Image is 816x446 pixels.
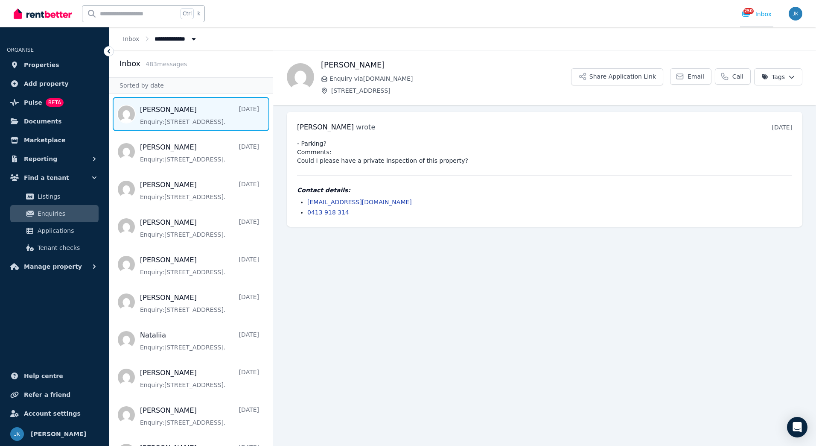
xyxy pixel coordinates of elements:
span: [PERSON_NAME] [297,123,354,131]
span: Enquiry via [DOMAIN_NAME] [329,74,571,83]
span: Find a tenant [24,173,69,183]
a: Tenant checks [10,239,99,256]
button: Manage property [7,258,102,275]
div: Sorted by date [109,77,273,94]
span: wrote [356,123,375,131]
h1: [PERSON_NAME] [321,59,571,71]
h4: Contact details: [297,186,792,194]
span: k [197,10,200,17]
span: [STREET_ADDRESS] [331,86,571,95]
span: Add property [24,79,69,89]
div: Inbox [742,10,772,18]
a: Listings [10,188,99,205]
a: [PERSON_NAME][DATE]Enquiry:[STREET_ADDRESS]. [140,405,259,427]
span: Manage property [24,261,82,272]
span: Help centre [24,371,63,381]
a: [PERSON_NAME][DATE]Enquiry:[STREET_ADDRESS]. [140,105,259,126]
a: [PERSON_NAME][DATE]Enquiry:[STREET_ADDRESS]. [140,293,259,314]
a: Inbox [123,35,139,42]
span: Tags [761,73,785,81]
span: Call [732,72,743,81]
img: Joanna Kunicka [10,427,24,441]
a: Call [715,68,751,85]
a: Email [670,68,711,85]
nav: Breadcrumb [109,27,212,50]
a: Applications [10,222,99,239]
span: Refer a friend [24,390,70,400]
a: [PERSON_NAME][DATE]Enquiry:[STREET_ADDRESS]. [140,368,259,389]
button: Find a tenant [7,169,102,186]
a: [PERSON_NAME][DATE]Enquiry:[STREET_ADDRESS]. [140,255,259,276]
button: Tags [754,68,802,85]
span: Documents [24,116,62,126]
span: Enquiries [38,208,95,219]
span: Email [688,72,704,81]
time: [DATE] [772,124,792,131]
div: Open Intercom Messenger [787,417,807,437]
a: Documents [7,113,102,130]
span: Listings [38,191,95,202]
span: Account settings [24,408,81,419]
span: 483 message s [146,61,187,67]
a: [PERSON_NAME][DATE]Enquiry:[STREET_ADDRESS]. [140,217,259,239]
a: [PERSON_NAME][DATE]Enquiry:[STREET_ADDRESS]. [140,142,259,164]
button: Share Application Link [571,68,663,85]
span: ORGANISE [7,47,34,53]
a: Account settings [7,405,102,422]
span: [PERSON_NAME] [31,429,86,439]
a: [EMAIL_ADDRESS][DOMAIN_NAME] [307,199,412,205]
span: BETA [46,98,64,107]
a: Nataliia[DATE]Enquiry:[STREET_ADDRESS]. [140,330,259,352]
img: Joan [287,63,314,91]
h2: Inbox [119,58,140,70]
a: Properties [7,56,102,73]
a: Help centre [7,367,102,384]
span: Ctrl [181,8,194,19]
img: Joanna Kunicka [789,7,802,21]
a: Add property [7,75,102,92]
button: Reporting [7,150,102,167]
pre: - Parking? Comments: Could I please have a private inspection of this property? [297,139,792,165]
span: Properties [24,60,59,70]
span: Applications [38,226,95,236]
a: Refer a friend [7,386,102,403]
a: 0413 918 314 [307,209,349,216]
span: Reporting [24,154,57,164]
a: PulseBETA [7,94,102,111]
span: Tenant checks [38,243,95,253]
a: Marketplace [7,132,102,149]
img: RentBetter [14,7,72,20]
span: Marketplace [24,135,65,145]
span: 250 [743,8,754,14]
a: Enquiries [10,205,99,222]
span: Pulse [24,97,42,108]
a: [PERSON_NAME][DATE]Enquiry:[STREET_ADDRESS]. [140,180,259,201]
